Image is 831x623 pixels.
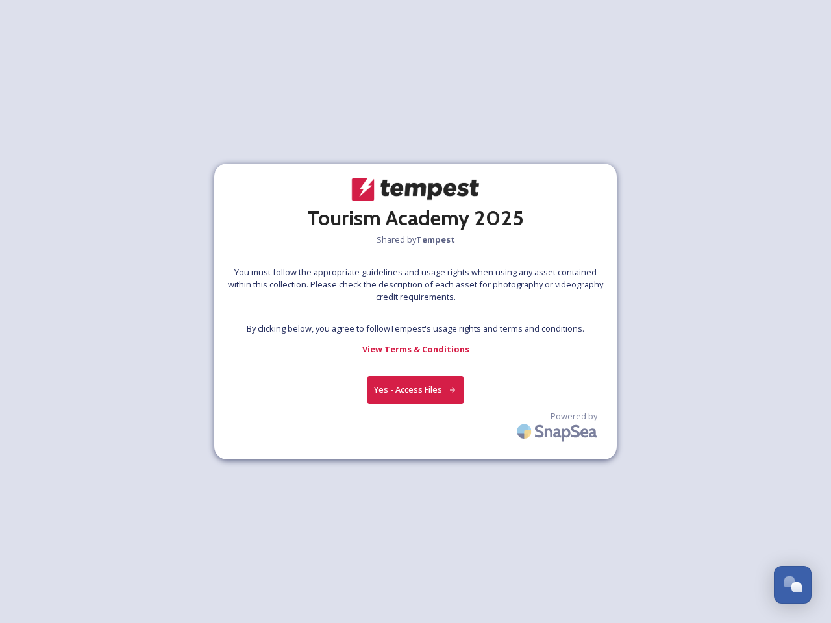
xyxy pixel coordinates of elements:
span: You must follow the appropriate guidelines and usage rights when using any asset contained within... [227,266,604,304]
a: View Terms & Conditions [362,341,469,357]
span: Shared by [377,234,455,246]
strong: Tempest [416,234,455,245]
span: By clicking below, you agree to follow Tempest 's usage rights and terms and conditions. [247,323,584,335]
img: tempest-color.png [351,177,480,202]
button: Yes - Access Files [367,376,464,403]
h2: Tourism Academy 2025 [307,202,524,234]
span: Powered by [551,410,597,422]
button: Open Chat [774,566,812,604]
img: SnapSea Logo [513,416,604,446]
strong: View Terms & Conditions [362,343,469,355]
